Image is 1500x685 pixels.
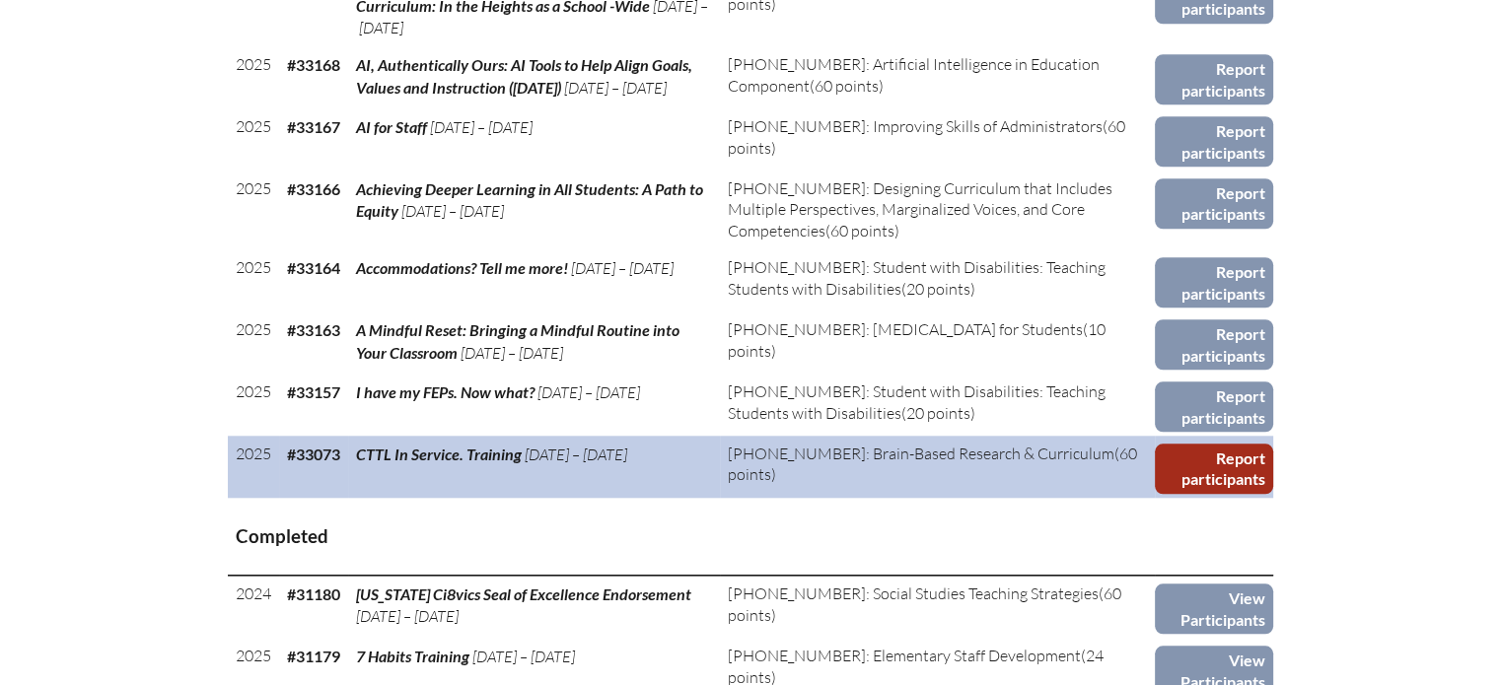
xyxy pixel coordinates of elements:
[356,445,522,463] span: CTTL In Service. Training
[228,311,279,374] td: 2025
[1155,381,1272,432] a: Report participants
[1155,583,1272,634] a: View Participants
[1155,444,1272,494] a: Report participants
[1155,54,1272,104] a: Report participants
[1155,257,1272,308] a: Report participants
[287,584,340,603] b: #31180
[287,179,340,198] b: #33166
[720,576,1155,638] td: (60 points)
[356,320,679,361] span: A Mindful Reset: Bringing a Mindful Routine into Your Classroom
[571,258,674,278] span: [DATE] – [DATE]
[228,108,279,171] td: 2025
[287,445,340,463] b: #33073
[472,647,575,666] span: [DATE] – [DATE]
[564,78,667,98] span: [DATE] – [DATE]
[720,249,1155,311] td: (20 points)
[228,374,279,436] td: 2025
[1155,178,1272,229] a: Report participants
[228,171,279,249] td: 2025
[720,46,1155,108] td: (60 points)
[236,524,1265,549] h3: Completed
[537,382,640,402] span: [DATE] – [DATE]
[228,576,279,638] td: 2024
[728,381,1106,422] span: [PHONE_NUMBER]: Student with Disabilities: Teaching Students with Disabilities
[525,445,627,464] span: [DATE] – [DATE]
[1155,116,1272,167] a: Report participants
[720,171,1155,249] td: (60 points)
[287,258,340,277] b: #33164
[720,374,1155,436] td: (20 points)
[356,647,469,665] span: 7 Habits Training
[728,116,1103,136] span: [PHONE_NUMBER]: Improving Skills of Administrators
[287,647,340,665] b: #31179
[401,201,504,221] span: [DATE] – [DATE]
[228,46,279,108] td: 2025
[287,117,340,136] b: #33167
[356,584,691,603] span: [US_STATE] Ci8vics Seal of Excellence Endorsement
[728,444,1114,463] span: [PHONE_NUMBER]: Brain-Based Research & Curriculum
[430,117,533,137] span: [DATE] – [DATE]
[287,320,340,339] b: #33163
[720,436,1155,498] td: (60 points)
[287,55,340,74] b: #33168
[356,382,535,401] span: I have my FEPs. Now what?
[356,606,459,626] span: [DATE] – [DATE]
[356,55,692,96] span: AI, Authentically Ours: AI Tools to Help Align Goals, Values and Instruction ([DATE])
[228,249,279,311] td: 2025
[356,117,427,136] span: AI for Staff
[356,258,568,277] span: Accommodations? Tell me more!
[728,583,1099,603] span: [PHONE_NUMBER]: Social Studies Teaching Strategies
[356,179,703,220] span: Achieving Deeper Learning in All Students: A Path to Equity
[228,436,279,498] td: 2025
[720,311,1155,374] td: (10 points)
[728,319,1083,339] span: [PHONE_NUMBER]: [MEDICAL_DATA] for Students
[287,382,340,401] b: #33157
[728,257,1106,298] span: [PHONE_NUMBER]: Student with Disabilities: Teaching Students with Disabilities
[728,646,1081,665] span: [PHONE_NUMBER]: Elementary Staff Development
[728,178,1112,240] span: [PHONE_NUMBER]: Designing Curriculum that Includes Multiple Perspectives, Marginalized Voices, an...
[461,343,563,363] span: [DATE] – [DATE]
[1155,319,1272,370] a: Report participants
[720,108,1155,171] td: (60 points)
[728,54,1100,95] span: [PHONE_NUMBER]: Artificial Intelligence in Education Component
